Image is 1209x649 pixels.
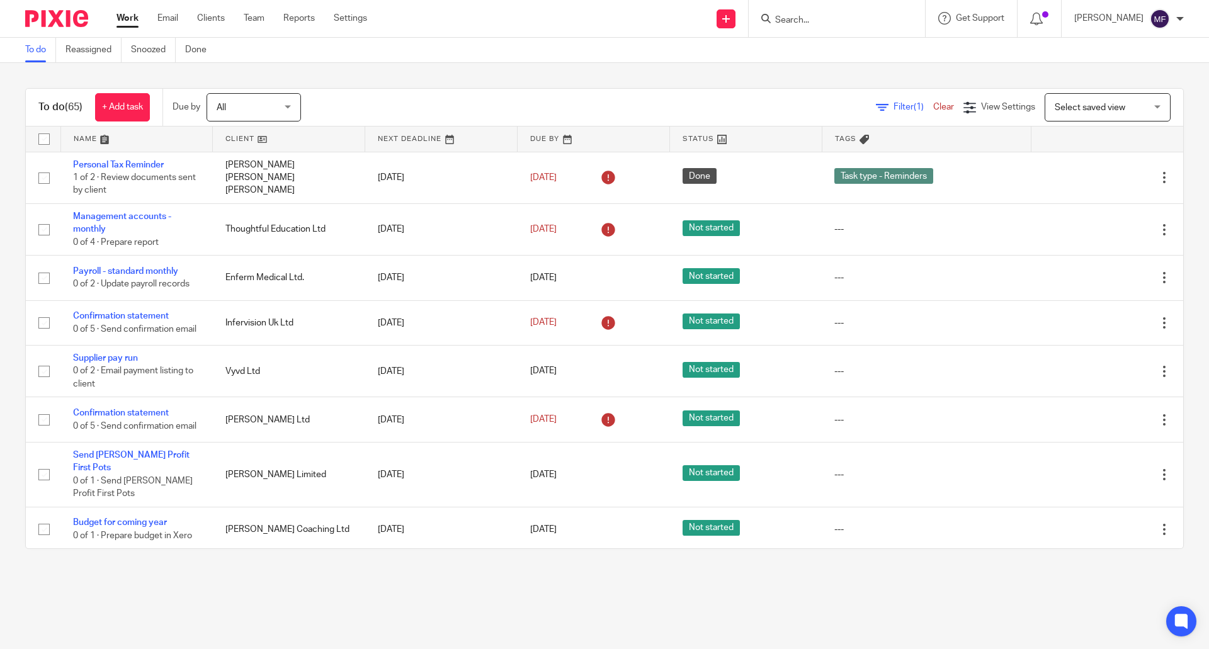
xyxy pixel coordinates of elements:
[365,152,518,203] td: [DATE]
[683,220,740,236] span: Not started
[73,422,196,431] span: 0 of 5 · Send confirmation email
[530,273,557,282] span: [DATE]
[1055,103,1125,112] span: Select saved view
[1150,9,1170,29] img: svg%3E
[834,168,933,184] span: Task type - Reminders
[73,518,167,527] a: Budget for coming year
[73,354,138,363] a: Supplier pay run
[683,268,740,284] span: Not started
[683,362,740,378] span: Not started
[213,256,365,300] td: Enferm Medical Ltd.
[25,10,88,27] img: Pixie
[73,409,169,417] a: Confirmation statement
[530,470,557,479] span: [DATE]
[197,12,225,25] a: Clients
[834,223,1018,235] div: ---
[365,203,518,255] td: [DATE]
[173,101,200,113] p: Due by
[683,465,740,481] span: Not started
[1074,12,1144,25] p: [PERSON_NAME]
[213,507,365,551] td: [PERSON_NAME] Coaching Ltd
[73,531,192,540] span: 0 of 1 · Prepare budget in Xero
[217,103,226,112] span: All
[683,313,740,329] span: Not started
[213,203,365,255] td: Thoughtful Education Ltd
[834,414,1018,426] div: ---
[73,325,196,334] span: 0 of 5 · Send confirmation email
[834,468,1018,481] div: ---
[683,168,717,184] span: Done
[213,442,365,507] td: [PERSON_NAME] Limited
[530,415,557,424] span: [DATE]
[834,317,1018,329] div: ---
[73,212,171,234] a: Management accounts - monthly
[834,365,1018,378] div: ---
[956,14,1004,23] span: Get Support
[116,12,139,25] a: Work
[835,135,856,142] span: Tags
[131,38,176,62] a: Snoozed
[933,103,954,111] a: Clear
[981,103,1035,111] span: View Settings
[95,93,150,121] a: + Add task
[213,300,365,345] td: Infervision Uk Ltd
[683,410,740,426] span: Not started
[38,101,82,114] h1: To do
[334,12,367,25] a: Settings
[530,525,557,534] span: [DATE]
[73,477,193,499] span: 0 of 1 · Send [PERSON_NAME] Profit First Pots
[65,102,82,112] span: (65)
[283,12,315,25] a: Reports
[530,319,557,327] span: [DATE]
[530,225,557,234] span: [DATE]
[530,367,557,376] span: [DATE]
[73,280,190,289] span: 0 of 2 · Update payroll records
[73,173,196,195] span: 1 of 2 · Review documents sent by client
[914,103,924,111] span: (1)
[365,397,518,442] td: [DATE]
[73,451,190,472] a: Send [PERSON_NAME] Profit First Pots
[834,523,1018,536] div: ---
[213,152,365,203] td: [PERSON_NAME] [PERSON_NAME] [PERSON_NAME]
[65,38,122,62] a: Reassigned
[73,267,178,276] a: Payroll - standard monthly
[185,38,216,62] a: Done
[834,271,1018,284] div: ---
[213,346,365,397] td: Vyvd Ltd
[73,161,164,169] a: Personal Tax Reminder
[894,103,933,111] span: Filter
[213,397,365,442] td: [PERSON_NAME] Ltd
[73,312,169,320] a: Confirmation statement
[73,238,159,247] span: 0 of 4 · Prepare report
[157,12,178,25] a: Email
[365,300,518,345] td: [DATE]
[774,15,887,26] input: Search
[25,38,56,62] a: To do
[365,256,518,300] td: [DATE]
[683,520,740,536] span: Not started
[73,367,193,389] span: 0 of 2 · Email payment listing to client
[365,507,518,551] td: [DATE]
[365,442,518,507] td: [DATE]
[244,12,264,25] a: Team
[365,346,518,397] td: [DATE]
[530,173,557,182] span: [DATE]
